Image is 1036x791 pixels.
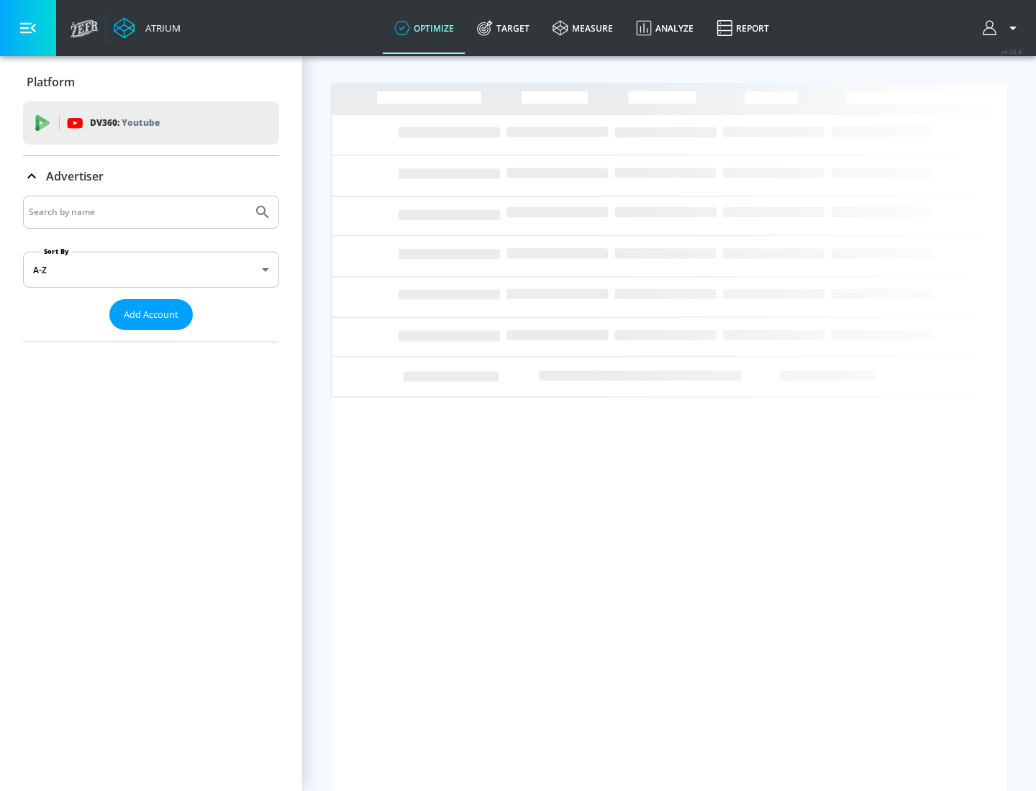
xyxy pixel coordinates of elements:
[23,330,279,342] nav: list of Advertiser
[140,22,181,35] div: Atrium
[23,252,279,288] div: A-Z
[383,2,465,54] a: optimize
[1001,47,1022,55] span: v 4.25.4
[23,101,279,145] div: DV360: Youtube
[29,203,247,221] input: Search by name
[465,2,541,54] a: Target
[122,115,160,130] p: Youtube
[624,2,705,54] a: Analyze
[23,196,279,342] div: Advertiser
[23,62,279,102] div: Platform
[124,306,178,323] span: Add Account
[27,74,75,90] p: Platform
[114,17,181,39] a: Atrium
[41,247,72,256] label: Sort By
[705,2,781,54] a: Report
[90,115,160,131] p: DV360:
[109,299,193,330] button: Add Account
[23,156,279,196] div: Advertiser
[541,2,624,54] a: measure
[46,168,104,184] p: Advertiser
